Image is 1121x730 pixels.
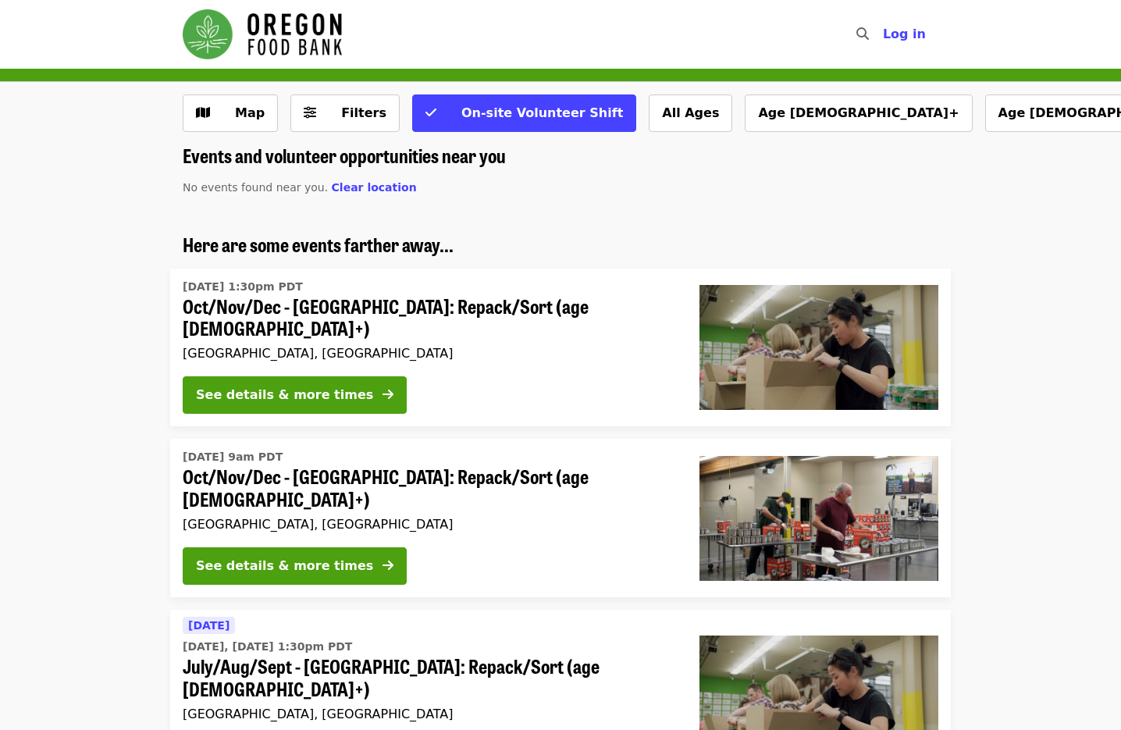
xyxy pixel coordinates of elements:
button: See details & more times [183,547,407,585]
img: Oct/Nov/Dec - Portland: Repack/Sort (age 8+) organized by Oregon Food Bank [699,285,938,410]
button: Age [DEMOGRAPHIC_DATA]+ [745,94,972,132]
span: Clear location [332,181,417,194]
span: Log in [883,27,926,41]
a: See details for "Oct/Nov/Dec - Portland: Repack/Sort (age 8+)" [170,269,951,427]
img: Oct/Nov/Dec - Portland: Repack/Sort (age 16+) organized by Oregon Food Bank [699,456,938,581]
span: Events and volunteer opportunities near you [183,141,506,169]
button: Clear location [332,180,417,196]
span: Oct/Nov/Dec - [GEOGRAPHIC_DATA]: Repack/Sort (age [DEMOGRAPHIC_DATA]+) [183,465,674,511]
time: [DATE] 9am PDT [183,449,283,465]
div: See details & more times [196,557,373,575]
span: July/Aug/Sept - [GEOGRAPHIC_DATA]: Repack/Sort (age [DEMOGRAPHIC_DATA]+) [183,655,674,700]
i: arrow-right icon [383,558,393,573]
button: Filters (0 selected) [290,94,400,132]
span: Here are some events farther away... [183,230,454,258]
button: All Ages [649,94,732,132]
i: sliders-h icon [304,105,316,120]
div: [GEOGRAPHIC_DATA], [GEOGRAPHIC_DATA] [183,707,674,721]
i: arrow-right icon [383,387,393,402]
i: search icon [856,27,869,41]
button: On-site Volunteer Shift [412,94,636,132]
i: map icon [196,105,210,120]
div: [GEOGRAPHIC_DATA], [GEOGRAPHIC_DATA] [183,517,674,532]
img: Oregon Food Bank - Home [183,9,342,59]
i: check icon [425,105,436,120]
span: No events found near you. [183,181,328,194]
time: [DATE], [DATE] 1:30pm PDT [183,639,352,655]
time: [DATE] 1:30pm PDT [183,279,303,295]
span: Filters [341,105,386,120]
span: Oct/Nov/Dec - [GEOGRAPHIC_DATA]: Repack/Sort (age [DEMOGRAPHIC_DATA]+) [183,295,674,340]
button: Log in [870,19,938,50]
span: [DATE] [188,619,230,632]
button: See details & more times [183,376,407,414]
div: [GEOGRAPHIC_DATA], [GEOGRAPHIC_DATA] [183,346,674,361]
div: See details & more times [196,386,373,404]
input: Search [878,16,891,53]
a: See details for "Oct/Nov/Dec - Portland: Repack/Sort (age 16+)" [170,439,951,597]
span: Map [235,105,265,120]
button: Show map view [183,94,278,132]
span: On-site Volunteer Shift [461,105,623,120]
